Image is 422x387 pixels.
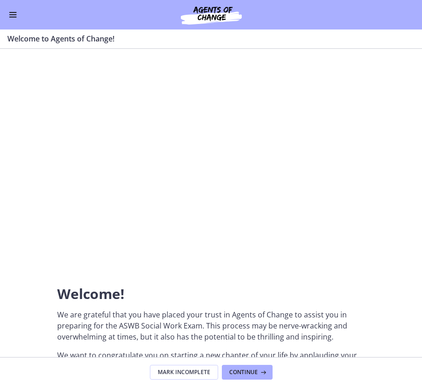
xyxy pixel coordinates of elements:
button: Mark Incomplete [150,365,218,380]
span: Continue [229,369,258,376]
span: Mark Incomplete [158,369,210,376]
p: We are grateful that you have placed your trust in Agents of Change to assist you in preparing fo... [57,309,365,342]
span: Welcome! [57,284,125,303]
img: Agents of Change [156,4,267,26]
button: Enable menu [7,9,18,20]
h3: Welcome to Agents of Change! [7,33,404,44]
button: Continue [222,365,273,380]
p: We want to congratulate you on starting a new chapter of your life by applauding your decision to... [57,350,365,372]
